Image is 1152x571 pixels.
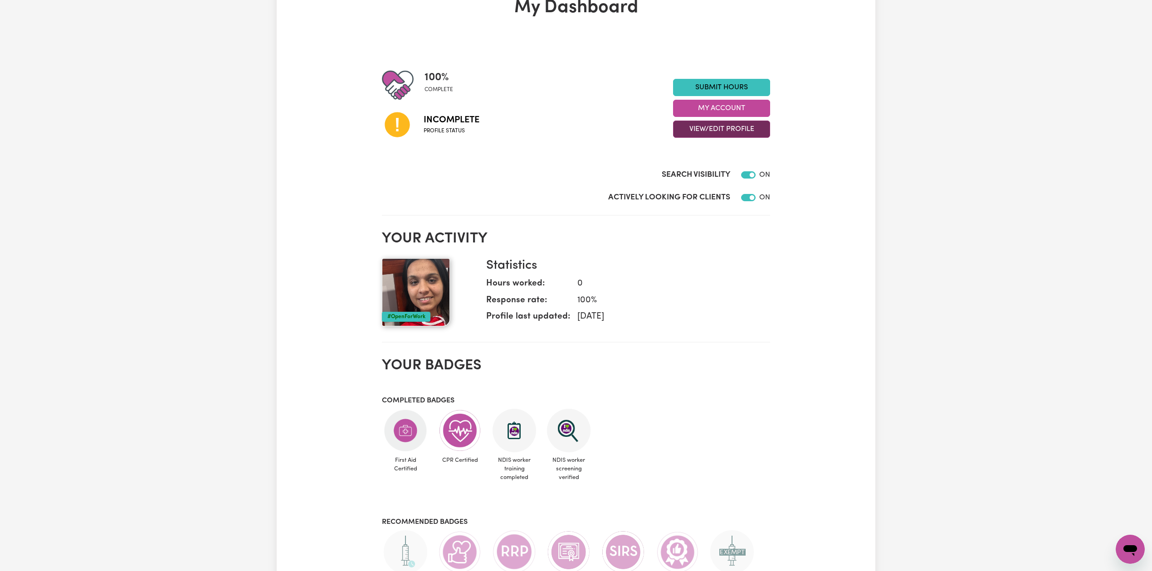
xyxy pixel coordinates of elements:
img: NDIS Worker Screening Verified [547,409,591,452]
dt: Profile last updated: [486,310,570,327]
img: Your profile picture [382,258,450,326]
label: Actively Looking for Clients [608,192,730,203]
div: #OpenForWork [382,312,430,322]
span: 100 % [425,69,453,86]
img: CS Academy: Introduction to NDIS Worker Training course completed [493,409,536,452]
h3: Statistics [486,258,763,274]
span: complete [425,86,453,94]
span: NDIS worker screening verified [545,452,592,486]
span: ON [759,194,770,201]
dd: [DATE] [570,310,763,324]
span: NDIS worker training completed [491,452,538,486]
h3: Completed badges [382,397,770,405]
img: Care and support worker has completed CPR Certification [438,409,482,452]
img: Care and support worker has completed First Aid Certification [384,409,427,452]
span: Profile status [424,127,479,135]
div: Profile completeness: 100% [425,69,460,101]
dd: 0 [570,277,763,290]
span: Incomplete [424,113,479,127]
span: ON [759,171,770,179]
a: Submit Hours [673,79,770,96]
h3: Recommended badges [382,518,770,527]
iframe: Button to launch messaging window [1116,535,1145,564]
button: View/Edit Profile [673,121,770,138]
button: My Account [673,100,770,117]
span: CPR Certified [436,452,483,468]
label: Search Visibility [662,169,730,181]
h2: Your badges [382,357,770,374]
dt: Hours worked: [486,277,570,294]
dt: Response rate: [486,294,570,311]
h2: Your activity [382,230,770,247]
dd: 100 % [570,294,763,307]
span: First Aid Certified [382,452,429,477]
